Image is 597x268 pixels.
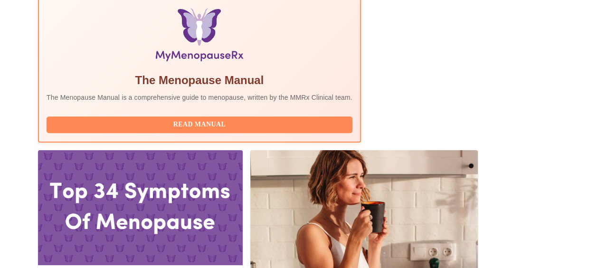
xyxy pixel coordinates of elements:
[95,8,303,65] img: Menopause Manual
[47,93,352,102] p: The Menopause Manual is a comprehensive guide to menopause, written by the MMRx Clinical team.
[47,120,355,128] a: Read Manual
[47,116,352,133] button: Read Manual
[56,119,343,131] span: Read Manual
[47,73,352,88] h5: The Menopause Manual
